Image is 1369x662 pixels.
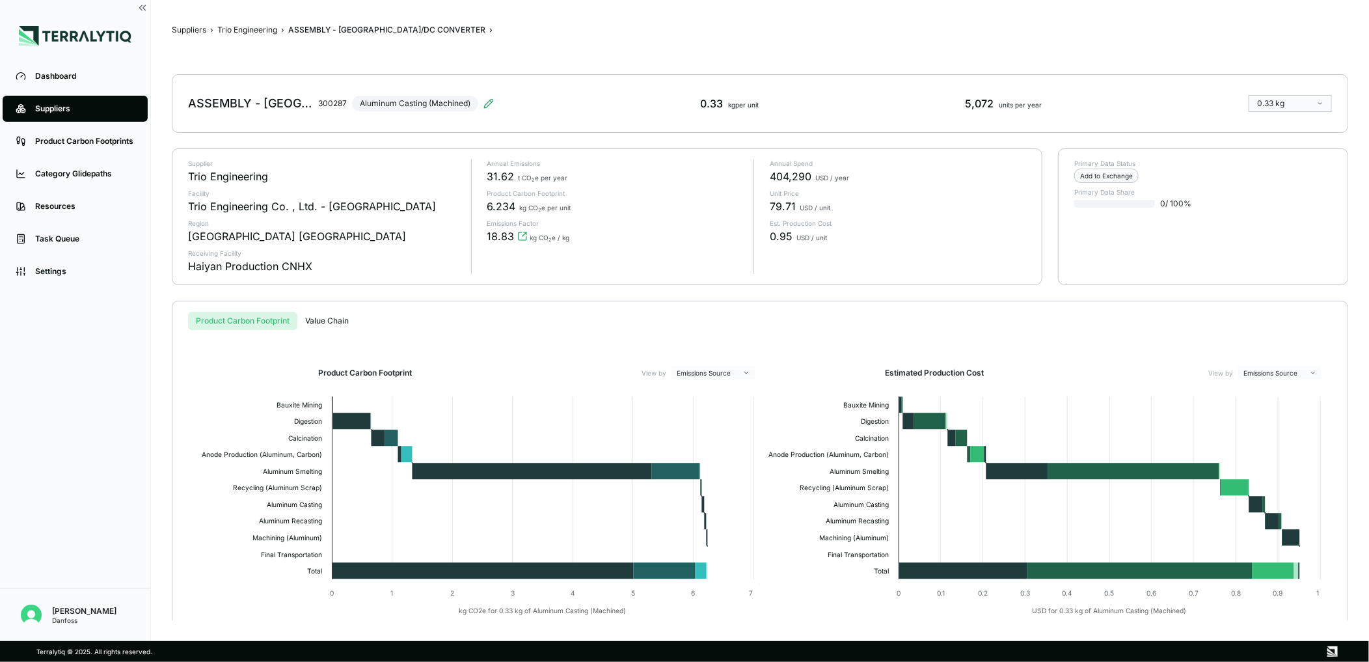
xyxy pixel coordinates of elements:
[294,417,322,426] text: Digestion
[263,467,322,476] text: Aluminum Smelting
[530,234,570,241] span: kg CO e / kg
[489,25,493,35] span: ›
[210,25,213,35] span: ›
[800,484,889,492] text: Recycling (Aluminum Scrap)
[318,368,412,378] h2: Product Carbon Footprint
[770,169,811,184] span: 404,290
[642,369,666,377] label: View by
[188,189,461,197] p: Facility
[1020,589,1030,597] text: 0.3
[288,25,485,35] div: ASSEMBLY - [GEOGRAPHIC_DATA]/DC CONVERTER
[35,136,135,146] div: Product Carbon Footprints
[267,501,322,509] text: Aluminum Casting
[307,567,322,575] text: Total
[35,103,135,114] div: Suppliers
[796,234,827,241] span: USD / unit
[1074,169,1139,183] div: Add to Exchange
[217,25,277,35] button: Trio Engineering
[700,96,759,111] div: 0.33
[978,589,988,597] text: 0.2
[19,26,131,46] img: Logo
[1105,589,1115,597] text: 0.5
[261,551,322,559] text: Final Transportation
[281,25,284,35] span: ›
[487,189,744,197] p: Product Carbon Footprint
[800,204,830,212] span: USD / unit
[188,228,406,244] div: [GEOGRAPHIC_DATA] [GEOGRAPHIC_DATA]
[1189,589,1199,597] text: 0.7
[487,169,515,184] span: 31.62
[297,312,357,330] button: Value Chain
[487,159,744,167] p: Annual Emissions
[1238,366,1322,379] button: Emissions Source
[188,169,268,184] div: Trio Engineering
[999,101,1042,109] span: units per year
[1146,589,1156,597] text: 0.6
[532,177,535,183] sub: 2
[1074,188,1332,196] p: Primary Data Share
[35,169,135,179] div: Category Glidepaths
[768,450,889,458] text: Anode Production (Aluminum, Carbon)
[830,467,889,476] text: Aluminum Smelting
[1231,589,1241,597] text: 0.8
[885,368,984,378] h2: Estimated Production Cost
[519,174,568,182] span: t CO e per year
[819,534,889,542] text: Machining (Aluminum)
[172,25,206,35] button: Suppliers
[539,207,542,213] sub: 2
[487,199,516,214] span: 6.234
[487,228,515,244] span: 18.83
[459,607,627,615] text: kg CO2e for 0.33 kg of Aluminum Casting (Machined)
[728,101,759,109] span: kg per unit
[277,401,322,409] text: Bauxite Mining
[188,249,461,257] p: Receiving Facility
[1317,589,1320,597] text: 1
[770,159,1026,167] p: Annual Spend
[855,434,889,442] text: Calcination
[826,517,889,525] text: Aluminum Recasting
[966,96,1042,111] div: 5,072
[259,517,322,525] text: Aluminum Recasting
[188,258,312,274] div: Haiyan Production CNHX
[1033,607,1187,615] text: USD for 0.33 kg of Aluminum Casting (Machined)
[631,589,635,597] text: 5
[202,450,322,458] text: Anode Production (Aluminum, Carbon)
[1208,369,1233,377] label: View by
[511,589,515,597] text: 3
[450,589,454,597] text: 2
[188,96,313,111] div: ASSEMBLY - [GEOGRAPHIC_DATA]/DC CONVERTER
[691,589,695,597] text: 6
[16,600,47,631] button: Open user button
[52,606,116,616] div: [PERSON_NAME]
[861,417,889,426] text: Digestion
[318,98,347,109] div: 300287
[391,589,394,597] text: 1
[571,589,575,597] text: 4
[35,71,135,81] div: Dashboard
[35,266,135,277] div: Settings
[330,589,334,597] text: 0
[897,589,901,597] text: 0
[843,401,889,409] text: Bauxite Mining
[549,237,552,243] sub: 2
[1062,589,1072,597] text: 0.4
[937,589,945,597] text: 0.1
[671,366,755,379] button: Emissions Source
[188,199,436,214] div: Trio Engineering Co. , Ltd. - [GEOGRAPHIC_DATA]
[750,589,753,597] text: 7
[874,567,889,575] text: Total
[52,616,116,624] div: Danfoss
[770,199,796,214] span: 79.71
[35,234,135,244] div: Task Queue
[770,219,1026,227] p: Est. Production Cost
[1074,159,1332,167] p: Primary Data Status
[770,228,793,244] span: 0.95
[517,231,528,241] svg: View audit trail
[1160,199,1191,209] span: 0 / 100 %
[21,605,42,626] img: Emily Calam
[828,551,889,559] text: Final Transportation
[233,484,322,492] text: Recycling (Aluminum Scrap)
[815,174,849,182] span: USD / year
[487,219,744,227] p: Emissions Factor
[188,312,297,330] button: Product Carbon Footprint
